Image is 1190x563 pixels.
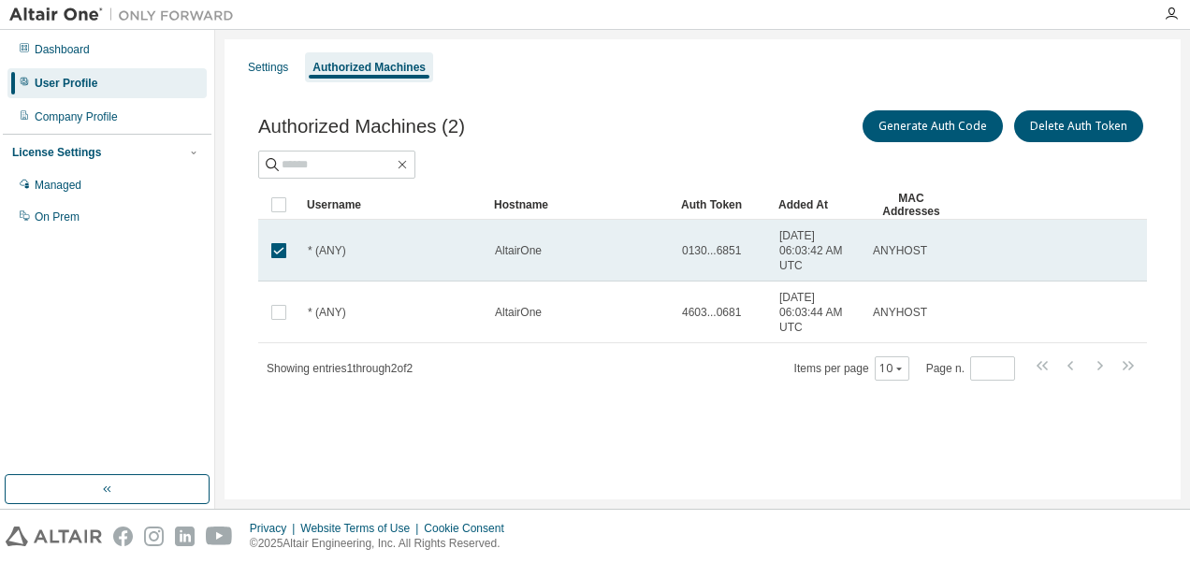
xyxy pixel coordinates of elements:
div: License Settings [12,145,101,160]
div: Cookie Consent [424,521,515,536]
span: Showing entries 1 through 2 of 2 [267,362,413,375]
div: Dashboard [35,42,90,57]
img: facebook.svg [113,527,133,546]
div: Added At [778,190,857,220]
img: instagram.svg [144,527,164,546]
span: AltairOne [495,305,542,320]
span: Items per page [794,356,909,381]
div: Managed [35,178,81,193]
div: Auth Token [681,190,763,220]
span: AltairOne [495,243,542,258]
span: [DATE] 06:03:44 AM UTC [779,290,856,335]
span: ANYHOST [873,305,927,320]
img: altair_logo.svg [6,527,102,546]
button: 10 [879,361,905,376]
span: ANYHOST [873,243,927,258]
img: linkedin.svg [175,527,195,546]
div: MAC Addresses [872,190,951,220]
span: * (ANY) [308,305,346,320]
div: Settings [248,60,288,75]
div: Authorized Machines [312,60,426,75]
div: On Prem [35,209,80,224]
div: Company Profile [35,109,118,124]
div: Username [307,190,479,220]
div: Hostname [494,190,666,220]
span: 4603...0681 [682,305,741,320]
p: © 2025 Altair Engineering, Inc. All Rights Reserved. [250,536,515,552]
div: Privacy [250,521,300,536]
div: Website Terms of Use [300,521,424,536]
div: User Profile [35,76,97,91]
button: Generate Auth Code [863,110,1003,142]
span: * (ANY) [308,243,346,258]
button: Delete Auth Token [1014,110,1143,142]
span: 0130...6851 [682,243,741,258]
span: [DATE] 06:03:42 AM UTC [779,228,856,273]
span: Authorized Machines (2) [258,116,465,137]
span: Page n. [926,356,1015,381]
img: Altair One [9,6,243,24]
img: youtube.svg [206,527,233,546]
